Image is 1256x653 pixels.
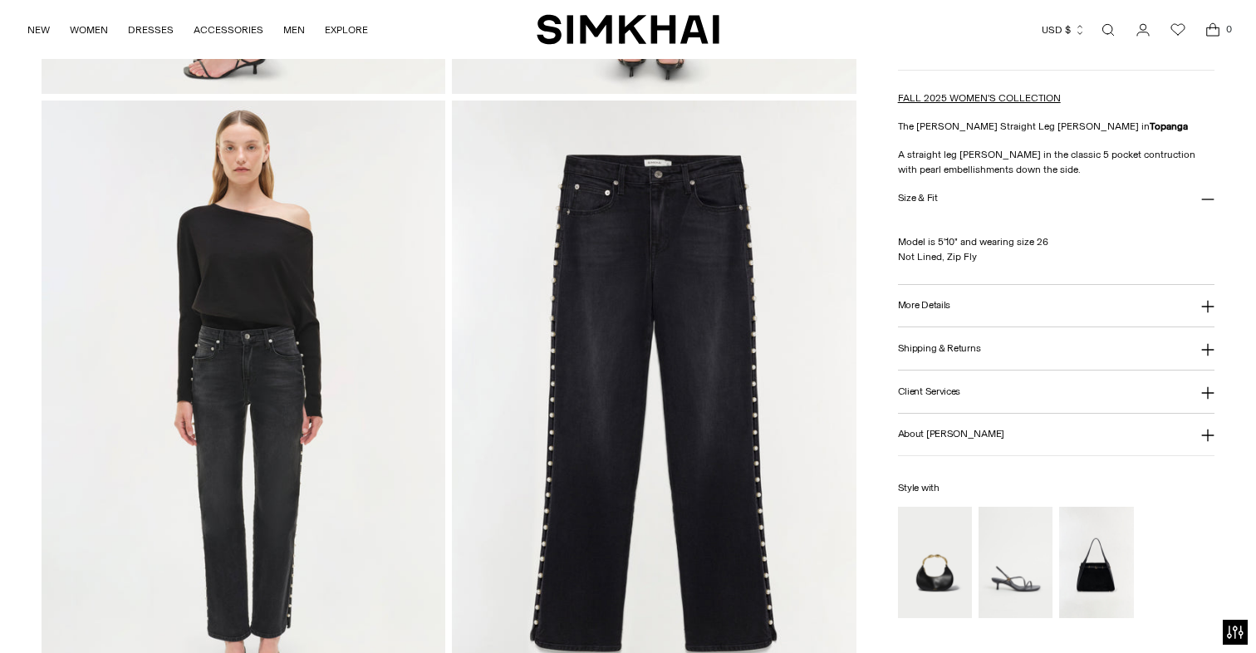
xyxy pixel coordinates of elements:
[1092,13,1125,47] a: Open search modal
[898,285,1214,327] button: More Details
[1059,507,1133,618] img: Cleo Suede Tote
[898,193,938,204] h3: Size & Fit
[194,12,263,48] a: ACCESSORIES
[13,590,167,640] iframe: Sign Up via Text for Offers
[898,386,961,397] h3: Client Services
[128,12,174,48] a: DRESSES
[27,12,50,48] a: NEW
[898,343,981,354] h3: Shipping & Returns
[898,177,1214,219] button: Size & Fit
[898,147,1214,177] p: A straight leg [PERSON_NAME] in the classic 5 pocket contruction with pearl embellishments down t...
[898,507,972,618] img: Nixi Hobo
[898,483,1214,493] h6: Style with
[898,300,950,311] h3: More Details
[898,219,1214,264] p: Model is 5'10" and wearing size 26 Not Lined, Zip Fly
[898,371,1214,413] button: Client Services
[1221,22,1236,37] span: 0
[1042,12,1086,48] button: USD $
[1161,13,1195,47] a: Wishlist
[898,119,1214,134] p: The [PERSON_NAME] Straight Leg [PERSON_NAME] in
[898,414,1214,456] button: About [PERSON_NAME]
[898,92,1061,104] a: FALL 2025 WOMEN'S COLLECTION
[325,12,368,48] a: EXPLORE
[70,12,108,48] a: WOMEN
[537,13,719,46] a: SIMKHAI
[1126,13,1160,47] a: Go to the account page
[898,327,1214,370] button: Shipping & Returns
[283,12,305,48] a: MEN
[1150,120,1188,132] strong: Topanga
[979,507,1052,618] img: Cedonia Kitten Heel Sandal
[1196,13,1229,47] a: Open cart modal
[898,429,1004,439] h3: About [PERSON_NAME]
